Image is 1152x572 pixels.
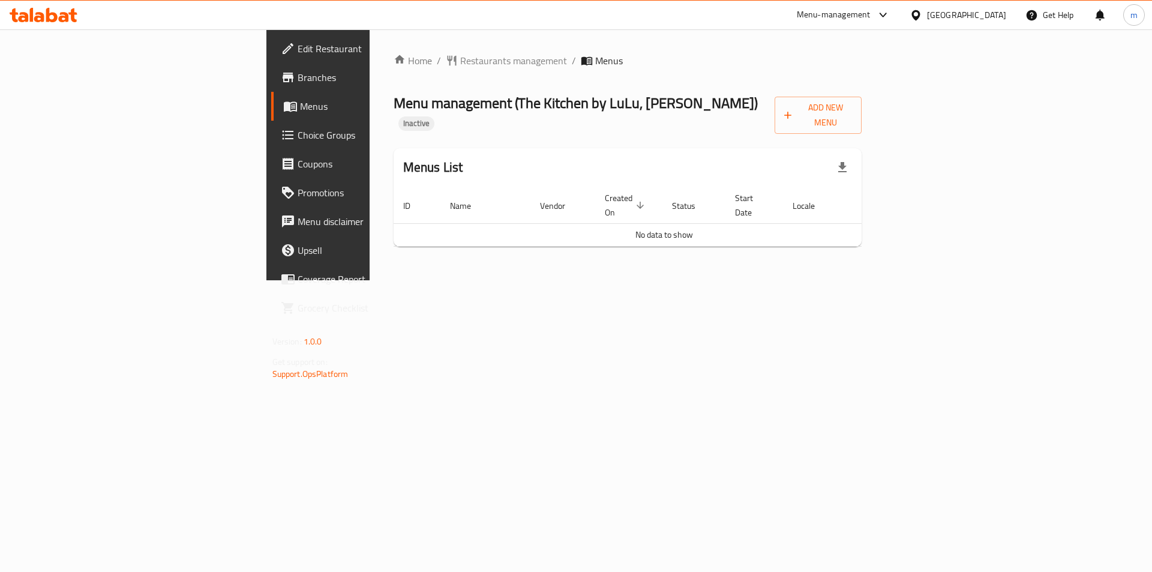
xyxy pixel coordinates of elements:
a: Choice Groups [271,121,459,149]
a: Menu disclaimer [271,207,459,236]
span: Status [672,199,711,213]
div: [GEOGRAPHIC_DATA] [927,8,1006,22]
th: Actions [845,187,935,224]
div: Export file [828,153,857,182]
span: Coupons [298,157,449,171]
span: Start Date [735,191,769,220]
span: Vendor [540,199,581,213]
span: Branches [298,70,449,85]
span: Menus [595,53,623,68]
a: Coverage Report [271,265,459,294]
span: No data to show [635,227,693,242]
a: Promotions [271,178,459,207]
a: Upsell [271,236,459,265]
span: Coverage Report [298,272,449,286]
span: Name [450,199,487,213]
span: Menus [300,99,449,113]
span: Upsell [298,243,449,257]
h2: Menus List [403,158,463,176]
span: 1.0.0 [304,334,322,349]
span: m [1130,8,1138,22]
a: Restaurants management [446,53,567,68]
table: enhanced table [394,187,935,247]
span: Menu management ( The Kitchen by LuLu, [PERSON_NAME] ) [394,89,758,116]
span: Promotions [298,185,449,200]
span: Edit Restaurant [298,41,449,56]
a: Menus [271,92,459,121]
span: ID [403,199,426,213]
span: Restaurants management [460,53,567,68]
a: Grocery Checklist [271,294,459,322]
span: Version: [272,334,302,349]
nav: breadcrumb [394,53,862,68]
span: Locale [793,199,830,213]
a: Edit Restaurant [271,34,459,63]
button: Add New Menu [775,97,862,134]
span: Created On [605,191,648,220]
span: Grocery Checklist [298,301,449,315]
div: Menu-management [797,8,871,22]
a: Support.OpsPlatform [272,366,349,382]
span: Add New Menu [784,100,853,130]
a: Branches [271,63,459,92]
span: Get support on: [272,354,328,370]
span: Menu disclaimer [298,214,449,229]
a: Coupons [271,149,459,178]
span: Choice Groups [298,128,449,142]
li: / [572,53,576,68]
